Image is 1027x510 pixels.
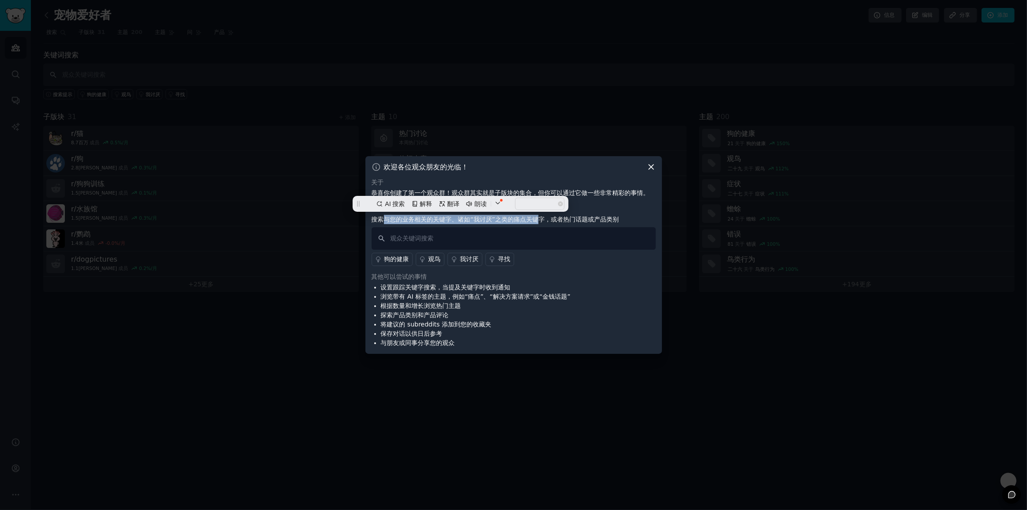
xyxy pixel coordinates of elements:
[372,253,413,266] a: 狗的健康
[372,216,619,223] font: 搜索与您的业务相关的关键字、诸如“我讨厌”之类的痛点关键字，或者热门话题或产品类别
[381,284,511,291] font: 设置跟踪关键字搜索，当提及关键字时收到通知
[498,255,511,262] font: 寻找
[381,293,571,300] font: 浏览带有 AI 标签的主题，例如“痛点”、“解决方案请求”或“金钱话题”
[384,163,469,171] font: 欢迎各位观众朋友的光临！
[381,330,443,337] font: 保存对话以供日后参考
[429,255,441,262] font: 观鸟
[381,321,491,328] font: 将建议的 subreddits 添加到您的收藏夹
[372,273,427,280] font: 其他可以尝试的事情
[372,205,415,212] font: 尝试第一次搜索
[372,227,656,250] input: 观众关键词搜索
[416,253,444,266] a: 观鸟
[372,179,384,186] font: 关于
[381,302,461,309] font: 根据数量和增长浏览热门主题
[381,311,449,319] font: 探索产品类别和产品评论
[372,189,650,196] font: 恭喜你创建了第一个观众群！观众群其实就是子版块的集合，但你可以通过它做一些非常精彩的事情。
[460,255,479,262] font: 我讨厌
[448,253,482,266] a: 我讨厌
[381,339,455,346] font: 与朋友或同事分享您的观众
[384,255,409,262] font: 狗的健康
[485,253,514,266] a: 寻找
